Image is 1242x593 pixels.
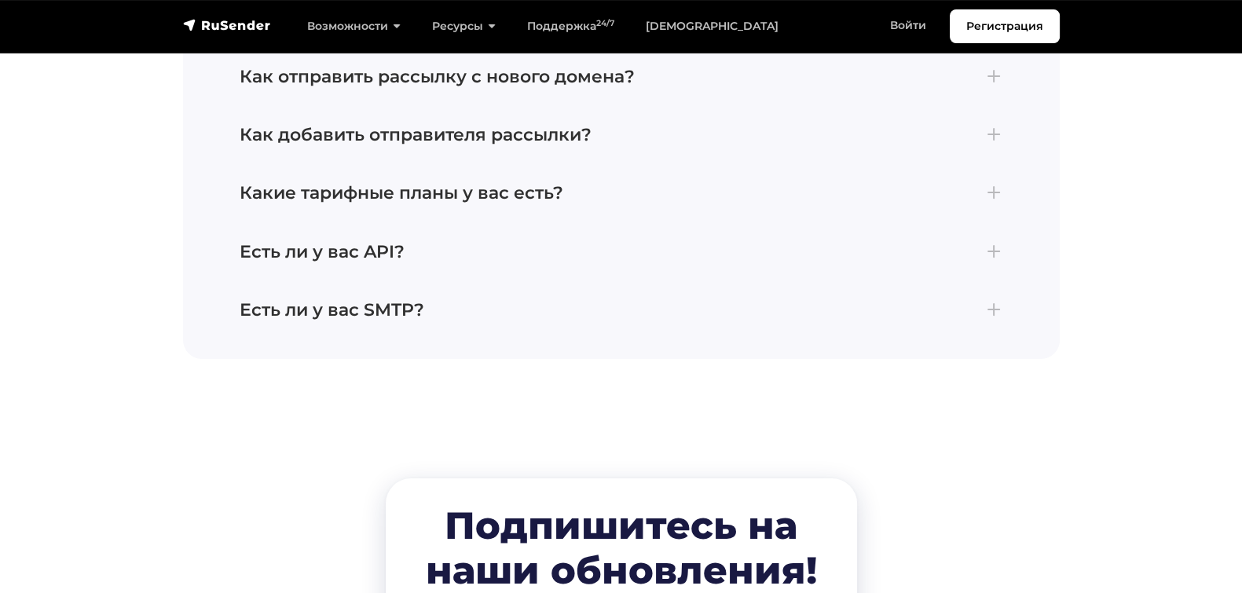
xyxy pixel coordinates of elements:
sup: 24/7 [596,18,614,28]
h4: Какие тарифные планы у вас есть? [240,183,1003,203]
h4: Как отправить рассылку с нового домена? [240,67,1003,87]
img: RuSender [183,17,271,33]
a: Войти [874,9,942,42]
a: Ресурсы [416,10,511,42]
a: Поддержка24/7 [511,10,630,42]
a: Возможности [291,10,416,42]
a: [DEMOGRAPHIC_DATA] [630,10,794,42]
h4: Как добавить отправителя рассылки? [240,125,1003,145]
a: Регистрация [950,9,1060,43]
h4: Есть ли у вас SMTP? [240,300,1003,320]
h4: Есть ли у вас API? [240,242,1003,262]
